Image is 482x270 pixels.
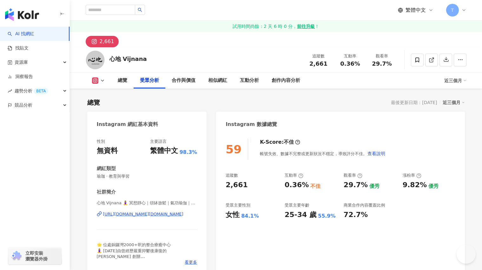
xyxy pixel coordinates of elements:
[240,77,259,84] div: 互動分析
[97,121,158,128] div: Instagram 網紅基本資料
[260,147,386,160] div: 帳號失效、數據不完整或更新狀況不穩定，導致評分不佳。
[5,8,39,21] img: logo
[226,121,277,128] div: Instagram 數據總覽
[25,250,48,262] span: 立即安裝 瀏覽器外掛
[8,247,62,265] a: chrome extension立即安裝 瀏覽器外掛
[109,55,147,63] div: 心地 Vijnana
[150,139,167,144] div: 主要語言
[226,210,240,220] div: 女性
[284,139,294,146] div: 不佳
[100,37,114,46] div: 2,661
[226,180,248,190] div: 2,661
[367,147,386,160] button: 查看說明
[70,21,482,32] a: 試用時間尚餘：2 天 6 時 0 分，前往升級！
[15,98,32,112] span: 競品分析
[403,180,427,190] div: 9.82%
[97,165,116,172] div: 網紅類型
[15,55,28,69] span: 資源庫
[226,143,241,156] div: 59
[172,77,195,84] div: 合作與價值
[344,173,362,178] div: 觀看率
[372,61,392,67] span: 29.7%
[285,180,309,190] div: 0.36%
[403,173,421,178] div: 漲粉率
[344,202,385,208] div: 商業合作內容覆蓋比例
[285,210,316,220] div: 25-34 歲
[370,53,394,59] div: 觀看率
[369,183,380,190] div: 優秀
[97,146,118,156] div: 無資料
[367,151,385,156] span: 查看說明
[97,174,197,179] span: 瑜珈 · 教育與學習
[185,260,197,265] span: 看更多
[8,31,34,37] a: searchAI 找網紅
[457,245,476,264] iframe: Help Scout Beacon - Open
[118,77,127,84] div: 總覽
[241,213,259,220] div: 84.1%
[338,53,362,59] div: 互動率
[406,7,426,14] span: 繁體中文
[310,183,320,190] div: 不佳
[285,202,309,208] div: 受眾主要年齡
[103,211,183,217] div: [URL][DOMAIN_NAME][DOMAIN_NAME]
[443,98,465,107] div: 近三個月
[8,89,12,93] span: rise
[15,84,48,98] span: 趨勢分析
[138,8,142,12] span: search
[391,100,437,105] div: 最後更新日期：[DATE]
[344,210,368,220] div: 72.7%
[8,74,33,80] a: 洞察報告
[260,139,300,146] div: K-Score :
[226,202,250,208] div: 受眾主要性別
[34,88,48,94] div: BETA
[444,76,466,86] div: 近三個月
[97,189,116,195] div: 社群簡介
[272,77,300,84] div: 創作內容分析
[285,173,303,178] div: 互動率
[87,98,100,107] div: 總覽
[344,180,368,190] div: 29.7%
[8,45,29,51] a: 找貼文
[451,7,454,14] span: T
[97,211,197,217] a: [URL][DOMAIN_NAME][DOMAIN_NAME]
[307,53,331,59] div: 追蹤數
[180,149,197,156] span: 98.3%
[340,61,360,67] span: 0.36%
[428,183,439,190] div: 優秀
[140,77,159,84] div: 受眾分析
[10,251,23,261] img: chrome extension
[309,60,327,67] span: 2,661
[97,139,105,144] div: 性別
[226,173,238,178] div: 追蹤數
[318,213,336,220] div: 55.9%
[86,50,105,69] img: KOL Avatar
[208,77,227,84] div: 相似網紅
[97,200,197,206] span: 心地 Vijnana 🧘‍♀️ 冥想靜心｜頌缽放鬆｜氣功瑜伽｜情緒自療 | [DOMAIN_NAME]
[297,23,315,30] strong: 前往升級
[150,146,178,156] div: 繁體中文
[86,36,119,47] button: 2,661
